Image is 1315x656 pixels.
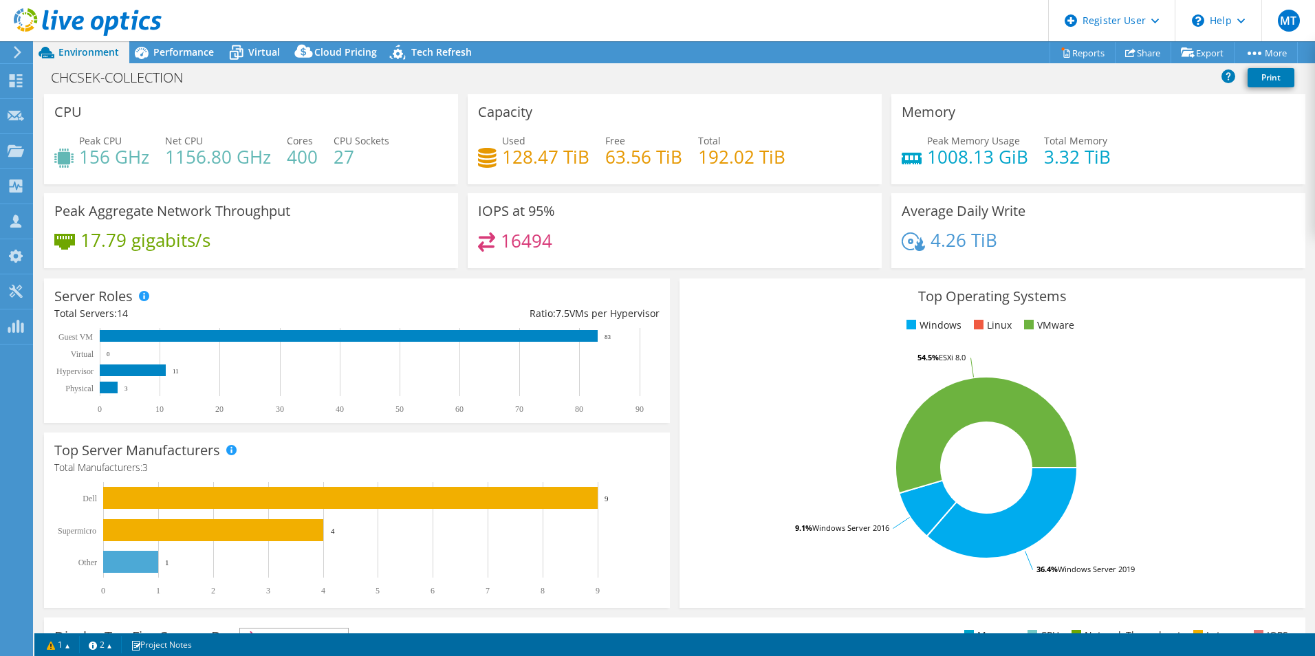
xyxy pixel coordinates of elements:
li: VMware [1021,318,1074,333]
span: Tech Refresh [411,45,472,58]
span: 3 [142,461,148,474]
h4: Total Manufacturers: [54,460,660,475]
text: Supermicro [58,526,96,536]
span: Virtual [248,45,280,58]
text: 90 [635,404,644,414]
text: 30 [276,404,284,414]
text: 9 [605,494,609,503]
h4: 128.47 TiB [502,149,589,164]
h3: CPU [54,105,82,120]
h4: 4.26 TiB [931,232,997,248]
h4: 3.32 TiB [1044,149,1111,164]
span: Total [698,134,721,147]
text: 3 [124,385,128,392]
text: 5 [376,586,380,595]
h4: 63.56 TiB [605,149,682,164]
h4: 27 [334,149,389,164]
h3: Capacity [478,105,532,120]
text: 80 [575,404,583,414]
text: 70 [515,404,523,414]
text: Guest VM [58,332,93,342]
text: 1 [165,558,169,567]
text: 2 [211,586,215,595]
h3: Server Roles [54,289,133,304]
li: Windows [903,318,961,333]
span: 7.5 [556,307,569,320]
span: Peak Memory Usage [927,134,1020,147]
text: Virtual [71,349,94,359]
a: Print [1248,68,1294,87]
h4: 1156.80 GHz [165,149,271,164]
text: 0 [107,351,110,358]
a: Project Notes [121,636,202,653]
text: Physical [65,384,94,393]
tspan: 9.1% [795,523,812,533]
text: 3 [266,586,270,595]
tspan: 54.5% [917,352,939,362]
li: CPU [1024,628,1059,643]
span: Free [605,134,625,147]
span: Net CPU [165,134,203,147]
text: 7 [486,586,490,595]
span: Cloud Pricing [314,45,377,58]
svg: \n [1192,14,1204,27]
span: Environment [58,45,119,58]
text: 4 [331,527,335,535]
a: Reports [1050,42,1116,63]
text: Hypervisor [56,367,94,376]
span: CPU Sockets [334,134,389,147]
span: Cores [287,134,313,147]
h3: Memory [902,105,955,120]
h4: 156 GHz [79,149,149,164]
a: 1 [37,636,80,653]
span: Total Memory [1044,134,1107,147]
text: 50 [395,404,404,414]
li: Linux [970,318,1012,333]
text: 11 [173,368,179,375]
text: 8 [541,586,545,595]
h3: Average Daily Write [902,204,1025,219]
span: Performance [153,45,214,58]
text: 40 [336,404,344,414]
span: 14 [117,307,128,320]
text: 10 [155,404,164,414]
h4: 1008.13 GiB [927,149,1028,164]
text: 6 [431,586,435,595]
tspan: Windows Server 2019 [1058,564,1135,574]
h4: 400 [287,149,318,164]
tspan: ESXi 8.0 [939,352,966,362]
li: Latency [1190,628,1241,643]
h4: 16494 [501,233,552,248]
li: Network Throughput [1068,628,1181,643]
div: Ratio: VMs per Hypervisor [357,306,660,321]
h3: Top Server Manufacturers [54,443,220,458]
h3: Peak Aggregate Network Throughput [54,204,290,219]
h4: 192.02 TiB [698,149,785,164]
text: 20 [215,404,224,414]
text: Dell [83,494,97,503]
a: More [1234,42,1298,63]
text: 9 [596,586,600,595]
div: Total Servers: [54,306,357,321]
text: Other [78,558,97,567]
tspan: 36.4% [1036,564,1058,574]
text: 60 [455,404,464,414]
h3: Top Operating Systems [690,289,1295,304]
text: 0 [101,586,105,595]
text: 83 [605,334,611,340]
text: 4 [321,586,325,595]
a: Share [1115,42,1171,63]
a: Export [1171,42,1235,63]
tspan: Windows Server 2016 [812,523,889,533]
text: 0 [98,404,102,414]
li: Memory [961,628,1015,643]
li: IOPS [1250,628,1288,643]
h4: 17.79 gigabits/s [80,232,210,248]
h1: CHCSEK-COLLECTION [45,70,204,85]
span: Used [502,134,525,147]
span: IOPS [240,628,348,645]
h3: IOPS at 95% [478,204,555,219]
text: 1 [156,586,160,595]
span: MT [1278,10,1300,32]
a: 2 [79,636,122,653]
